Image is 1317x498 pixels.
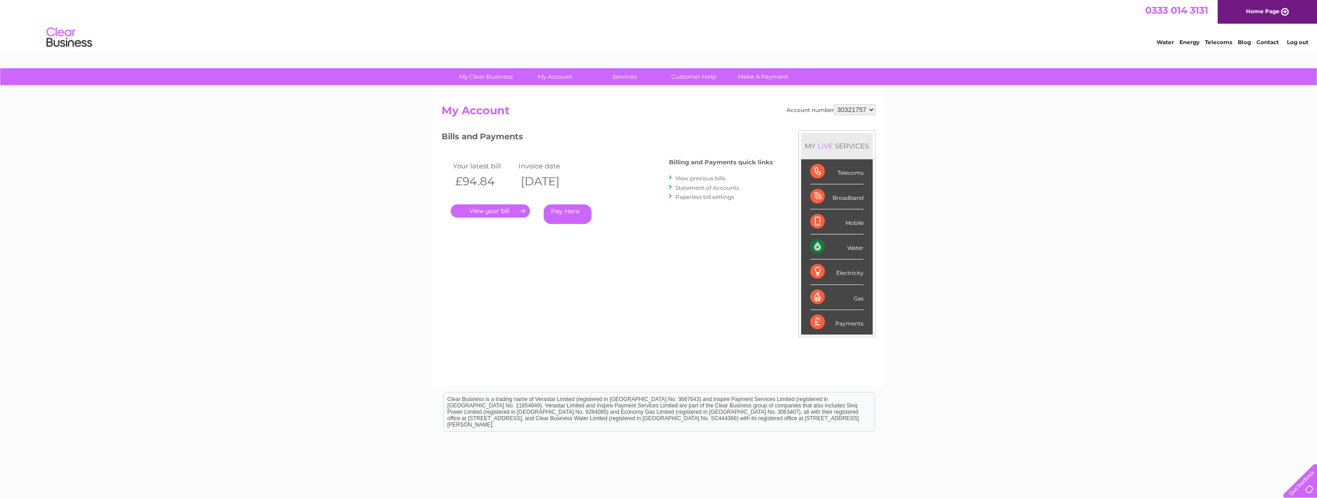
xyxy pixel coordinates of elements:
div: Broadband [810,184,864,209]
td: Your latest bill [451,160,516,172]
a: Services [587,68,662,85]
h3: Bills and Payments [442,130,773,146]
a: Telecoms [1205,39,1232,46]
a: Customer Help [656,68,731,85]
div: Mobile [810,209,864,234]
th: £94.84 [451,172,516,191]
a: Energy [1179,39,1199,46]
div: Clear Business is a trading name of Verastar Limited (registered in [GEOGRAPHIC_DATA] No. 3667643... [444,5,875,44]
td: Invoice date [516,160,582,172]
h4: Billing and Payments quick links [669,159,773,166]
div: Water [810,234,864,259]
div: MY SERVICES [801,133,873,159]
h2: My Account [442,104,875,122]
a: Blog [1238,39,1251,46]
div: Telecoms [810,159,864,184]
a: Log out [1287,39,1308,46]
a: 0333 014 3131 [1145,5,1208,16]
div: Payments [810,310,864,335]
a: . [451,204,530,218]
a: View previous bills [675,175,725,182]
a: Water [1157,39,1174,46]
a: Paperless bill settings [675,193,734,200]
div: Electricity [810,259,864,285]
div: Account number [787,104,875,115]
a: Statement of Accounts [675,184,739,191]
img: logo.png [46,24,93,51]
div: LIVE [816,142,835,150]
a: Contact [1256,39,1279,46]
a: My Account [518,68,593,85]
a: Make A Payment [725,68,801,85]
th: [DATE] [516,172,582,191]
a: Pay Here [544,204,592,224]
a: My Clear Business [448,68,524,85]
div: Gas [810,285,864,310]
